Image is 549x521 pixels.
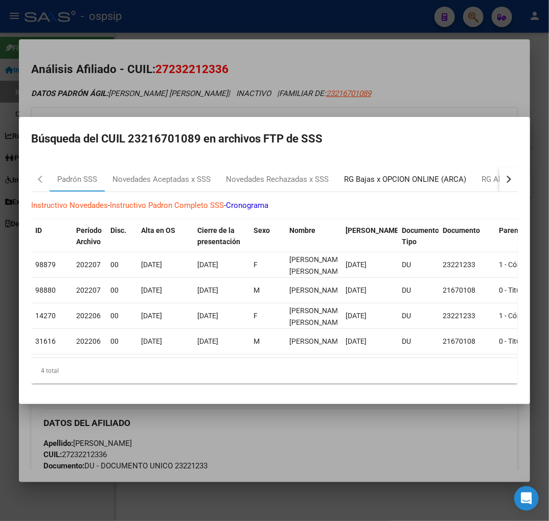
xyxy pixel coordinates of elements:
span: Documento Tipo [402,226,439,246]
span: 1 - Cónyuge [499,260,536,269]
span: Cierre de la presentación [197,226,240,246]
span: Sexo [254,226,270,234]
a: Instructivo Padron Completo SSS [110,201,224,210]
span: [DATE] [141,260,162,269]
span: [DATE] [346,260,367,269]
datatable-header-cell: Documento Tipo [398,220,439,253]
datatable-header-cell: Sexo [249,220,285,253]
span: [DATE] [141,312,162,320]
div: RG Altas Diarias [482,174,537,185]
span: LEDESMA MONICA VIVIANA [289,306,344,326]
div: Padrón SSS [57,174,97,185]
span: 202206 [76,312,101,320]
span: Período Archivo [76,226,102,246]
a: Instructivo Novedades [31,201,108,210]
span: [DATE] [197,260,218,269]
div: 00 [110,310,133,322]
span: 31616 [35,337,56,345]
div: DU [402,336,434,347]
span: [DATE] [197,312,218,320]
span: 0 - Titular [499,286,529,294]
div: 00 [110,259,133,271]
div: 21670108 [443,336,491,347]
div: DU [402,285,434,296]
span: ID [35,226,42,234]
a: Cronograma [226,201,268,210]
span: [PERSON_NAME]. [346,226,403,234]
span: RONDAN MIGUEL [289,337,344,345]
span: [DATE] [346,312,367,320]
div: RG Bajas x OPCION ONLINE (ARCA) [344,174,466,185]
span: F [254,312,258,320]
span: [DATE] [346,337,367,345]
datatable-header-cell: Documento [439,220,495,253]
span: Nombre [289,226,315,234]
span: [DATE] [197,337,218,345]
div: 23221233 [443,259,491,271]
span: 202207 [76,260,101,269]
span: M [254,337,260,345]
span: [DATE] [197,286,218,294]
span: Parentesco [499,226,536,234]
span: 0 - Titular [499,337,529,345]
span: 98880 [35,286,56,294]
span: 202207 [76,286,101,294]
span: Documento [443,226,480,234]
div: 21670108 [443,285,491,296]
datatable-header-cell: ID [31,220,72,253]
div: Novedades Aceptadas x SSS [112,174,211,185]
p: - - [31,200,518,211]
span: Alta en OS [141,226,175,234]
span: 14270 [35,312,56,320]
span: 202206 [76,337,101,345]
span: 98879 [35,260,56,269]
div: DU [402,310,434,322]
span: M [254,286,260,294]
span: [DATE] [141,337,162,345]
datatable-header-cell: Período Archivo [72,220,106,253]
div: Open Intercom Messenger [514,486,539,511]
datatable-header-cell: Alta en OS [137,220,193,253]
span: F [254,260,258,269]
h2: Búsqueda del CUIL 23216701089 en archivos FTP de SSS [31,129,518,149]
datatable-header-cell: Nombre [285,220,341,253]
span: [DATE] [346,286,367,294]
datatable-header-cell: Disc. [106,220,137,253]
datatable-header-cell: Cierre de la presentación [193,220,249,253]
span: [DATE] [141,286,162,294]
div: 4 total [31,358,518,384]
div: Novedades Rechazadas x SSS [226,174,329,185]
span: Disc. [110,226,126,234]
span: LEDESMA MONICA VIVIANA [289,255,344,275]
div: DU [402,259,434,271]
span: 1 - Cónyuge [499,312,536,320]
datatable-header-cell: Fecha Nac. [341,220,398,253]
span: RONDAN MIGUEL [289,286,344,294]
div: 00 [110,285,133,296]
div: 00 [110,336,133,347]
div: 23221233 [443,310,491,322]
